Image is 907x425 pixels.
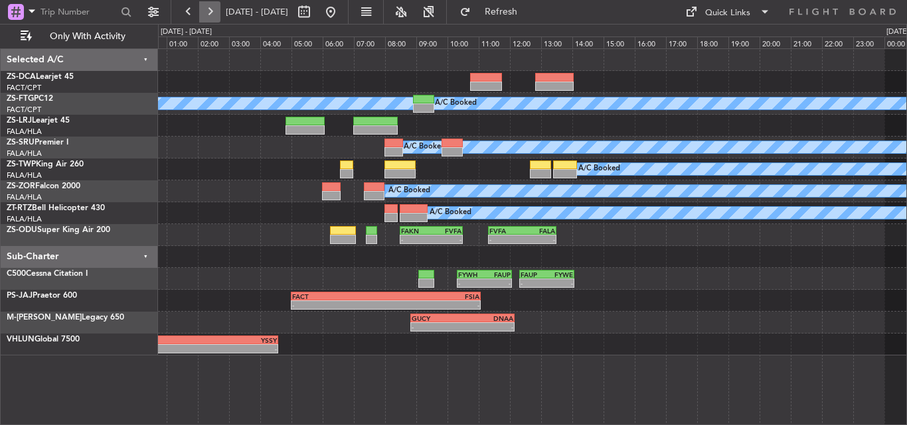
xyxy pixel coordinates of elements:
div: 16:00 [635,36,666,48]
div: FALA [523,227,555,235]
div: 19:00 [728,36,760,48]
div: 18:00 [697,36,728,48]
div: FYWH [458,271,484,278]
span: C500 [7,270,26,278]
div: FAUP [521,271,546,278]
span: ZS-LRJ [7,117,32,125]
div: - [521,279,546,287]
div: FAKN [401,227,431,235]
div: YSSY [82,336,277,344]
div: 17:00 [666,36,697,48]
div: 10:00 [448,36,479,48]
div: - [432,235,461,243]
a: FALA/HLA [7,149,42,158]
div: 03:00 [229,36,260,48]
a: FALA/HLA [7,170,42,180]
div: 02:00 [198,36,229,48]
a: ZT-RTZBell Helicopter 430 [7,204,105,212]
span: ZT-RTZ [7,204,32,212]
div: DNAA [463,314,514,322]
span: PS-JAJ [7,292,33,300]
div: - [412,323,463,331]
div: - [523,235,555,243]
div: - [292,301,386,309]
span: ZS-ODU [7,226,37,234]
div: - [386,301,479,309]
div: [DATE] - [DATE] [161,27,212,38]
a: VHLUNGlobal 7500 [7,335,80,343]
span: M-[PERSON_NAME] [7,314,82,322]
div: 12:00 [510,36,541,48]
div: 22:00 [822,36,853,48]
div: 15:00 [604,36,635,48]
div: FSIA [386,292,479,300]
div: 04:00 [260,36,291,48]
div: FACT [292,292,386,300]
div: FYWE [547,271,573,278]
div: A/C Booked [404,137,446,157]
a: ZS-ZORFalcon 2000 [7,182,80,190]
div: A/C Booked [435,93,477,113]
div: - [463,323,514,331]
div: FAUP [485,271,511,278]
a: M-[PERSON_NAME]Legacy 650 [7,314,124,322]
a: ZS-DCALearjet 45 [7,73,74,81]
a: ZS-FTGPC12 [7,95,53,103]
span: Refresh [473,7,529,17]
div: FVFA [432,227,461,235]
span: [DATE] - [DATE] [226,6,288,18]
div: 21:00 [791,36,822,48]
a: ZS-LRJLearjet 45 [7,117,70,125]
a: ZS-TWPKing Air 260 [7,160,84,168]
a: ZS-ODUSuper King Air 200 [7,226,110,234]
a: C500Cessna Citation I [7,270,88,278]
div: A/C Booked [430,203,471,223]
span: ZS-ZOR [7,182,35,190]
div: A/C Booked [578,159,620,179]
button: Only With Activity [15,26,144,47]
div: 07:00 [354,36,385,48]
input: Trip Number [41,2,117,22]
span: ZS-TWP [7,160,36,168]
a: FACT/CPT [7,105,41,115]
div: A/C Booked [388,181,430,201]
div: 13:00 [541,36,572,48]
button: Quick Links [679,1,777,23]
a: FALA/HLA [7,192,42,202]
span: ZS-DCA [7,73,36,81]
a: FALA/HLA [7,214,42,224]
div: - [485,279,511,287]
div: 11:00 [479,36,510,48]
button: Refresh [453,1,533,23]
a: ZS-SRUPremier I [7,139,68,147]
div: 05:00 [291,36,323,48]
div: - [401,235,431,243]
a: FALA/HLA [7,127,42,137]
div: 06:00 [323,36,354,48]
a: FACT/CPT [7,83,41,93]
div: Quick Links [705,7,750,20]
div: - [547,279,573,287]
div: GUCY [412,314,463,322]
div: 09:00 [416,36,448,48]
div: 01:00 [167,36,198,48]
div: FVFA [489,227,522,235]
div: 23:00 [853,36,884,48]
div: 14:00 [572,36,604,48]
div: 20:00 [760,36,791,48]
span: ZS-SRU [7,139,35,147]
span: Only With Activity [35,32,140,41]
span: ZS-FTG [7,95,34,103]
div: - [458,279,484,287]
div: - [82,345,277,353]
div: - [489,235,522,243]
span: VHLUN [7,335,35,343]
div: 08:00 [385,36,416,48]
a: PS-JAJPraetor 600 [7,292,77,300]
